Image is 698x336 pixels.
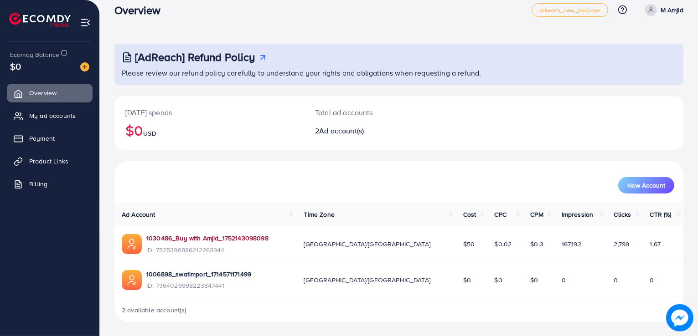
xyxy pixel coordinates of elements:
img: image [666,304,693,331]
span: Overview [29,88,57,97]
a: 1006898_swatimport_1714571171499 [146,270,251,279]
h2: $0 [125,122,293,139]
p: Total ad accounts [315,107,435,118]
span: 0 [562,275,566,285]
h3: Overview [114,4,168,17]
span: adreach_new_package [539,7,600,13]
span: USD [143,129,156,138]
span: CTR (%) [650,210,672,219]
a: Payment [7,129,93,148]
span: Ecomdy Balance [10,50,59,59]
span: $0 [495,275,502,285]
span: $0.3 [530,239,543,249]
span: $0.02 [495,239,512,249]
span: 2 available account(s) [122,305,187,315]
a: My ad accounts [7,107,93,125]
span: Impression [562,210,594,219]
a: M Amjid [641,4,683,16]
span: Billing [29,179,47,188]
span: [GEOGRAPHIC_DATA]/[GEOGRAPHIC_DATA] [304,239,430,249]
a: Product Links [7,152,93,170]
span: Clicks [614,210,631,219]
span: $0 [10,60,21,73]
span: [GEOGRAPHIC_DATA]/[GEOGRAPHIC_DATA] [304,275,430,285]
span: ID: 7364026998223847441 [146,281,251,290]
span: CPC [495,210,507,219]
img: ic-ads-acc.e4c84228.svg [122,234,142,254]
span: CPM [530,210,543,219]
a: Overview [7,84,93,102]
span: 1.67 [650,239,661,249]
span: $0 [463,275,471,285]
span: Time Zone [304,210,334,219]
a: adreach_new_package [532,3,608,17]
p: Please review our refund policy carefully to understand your rights and obligations when requesti... [122,67,678,78]
a: Billing [7,175,93,193]
p: M Amjid [661,5,683,15]
img: image [80,62,89,71]
p: [DATE] spends [125,107,293,118]
img: menu [80,17,91,28]
button: New Account [618,177,674,193]
span: Cost [463,210,476,219]
span: Ad Account [122,210,155,219]
span: 2,799 [614,239,630,249]
span: 0 [614,275,618,285]
span: New Account [627,182,665,188]
img: ic-ads-acc.e4c84228.svg [122,270,142,290]
span: Product Links [29,157,68,166]
h3: [AdReach] Refund Policy [135,51,255,64]
span: Payment [29,134,55,143]
h2: 2 [315,127,435,135]
img: logo [9,13,71,27]
span: ID: 7525396886212263944 [146,245,269,255]
a: 1030486_Buy with Amjid_1752143098098 [146,234,269,243]
span: 167,192 [562,239,581,249]
span: $50 [463,239,475,249]
span: My ad accounts [29,111,76,120]
span: Ad account(s) [319,126,364,136]
span: $0 [530,275,538,285]
span: 0 [650,275,654,285]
